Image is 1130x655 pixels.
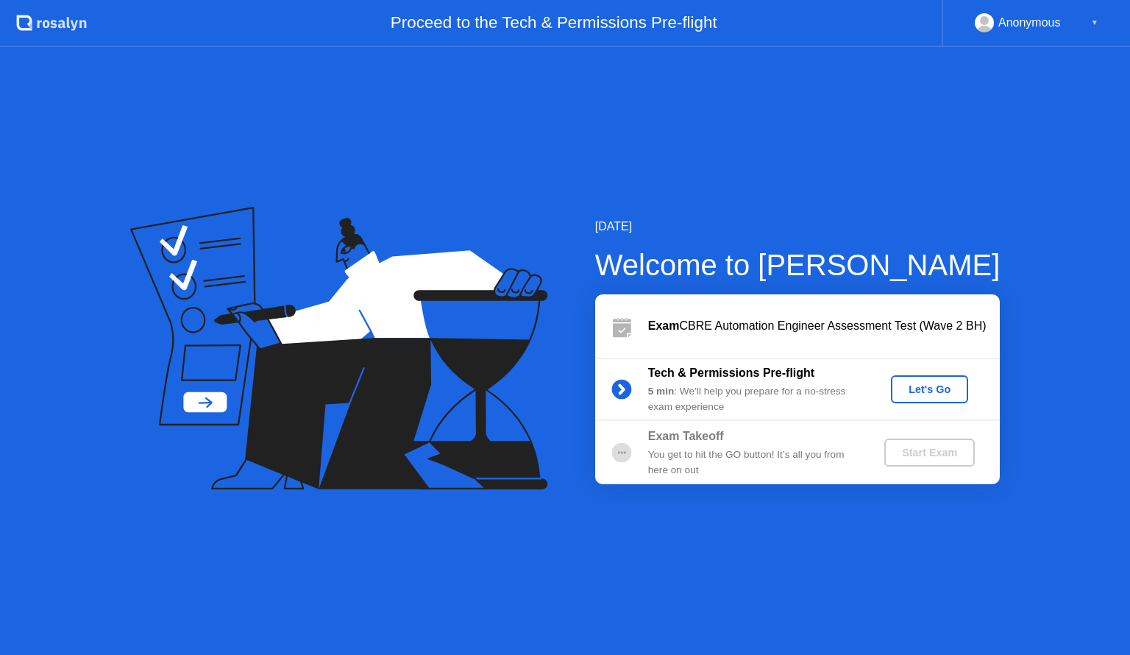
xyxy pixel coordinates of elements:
div: Welcome to [PERSON_NAME] [595,243,1001,287]
button: Start Exam [884,439,975,467]
div: Let's Go [897,383,962,395]
b: Exam Takeoff [648,430,724,442]
div: Start Exam [890,447,969,458]
div: ▼ [1091,13,1098,32]
div: CBRE Automation Engineer Assessment Test (Wave 2 BH) [648,317,1000,335]
div: You get to hit the GO button! It’s all you from here on out [648,447,860,478]
div: Anonymous [998,13,1061,32]
button: Let's Go [891,375,968,403]
div: : We’ll help you prepare for a no-stress exam experience [648,384,860,414]
div: [DATE] [595,218,1001,236]
b: Tech & Permissions Pre-flight [648,367,814,379]
b: 5 min [648,386,675,397]
b: Exam [648,319,680,332]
